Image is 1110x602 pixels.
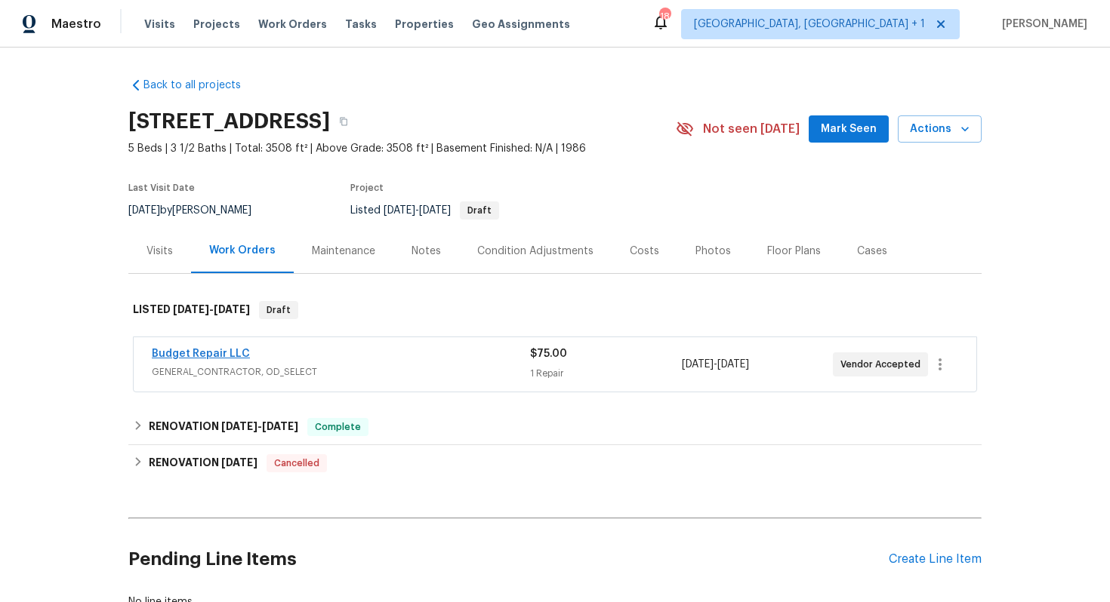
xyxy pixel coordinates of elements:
span: [DATE] [173,304,209,315]
span: Vendor Accepted [840,357,927,372]
span: Draft [461,206,498,215]
div: Cases [857,244,887,259]
span: [DATE] [262,421,298,432]
span: Actions [910,120,970,139]
h6: RENOVATION [149,454,257,472]
span: [DATE] [682,359,714,370]
div: Notes [412,244,441,259]
span: Visits [144,17,175,32]
span: [PERSON_NAME] [996,17,1087,32]
span: - [682,357,749,372]
span: Work Orders [258,17,327,32]
span: Listed [350,205,499,216]
span: $75.00 [530,349,567,359]
div: Condition Adjustments [477,244,594,259]
span: Project [350,183,384,192]
div: Work Orders [209,243,276,258]
h6: RENOVATION [149,418,298,436]
h6: LISTED [133,301,250,319]
div: 18 [659,9,670,24]
span: [DATE] [128,205,160,216]
span: Cancelled [268,456,325,471]
span: [GEOGRAPHIC_DATA], [GEOGRAPHIC_DATA] + 1 [694,17,925,32]
div: LISTED [DATE]-[DATE]Draft [128,286,982,334]
span: [DATE] [419,205,451,216]
span: - [221,421,298,432]
span: 5 Beds | 3 1/2 Baths | Total: 3508 ft² | Above Grade: 3508 ft² | Basement Finished: N/A | 1986 [128,141,676,156]
button: Actions [898,115,982,143]
span: - [173,304,250,315]
span: [DATE] [717,359,749,370]
span: Geo Assignments [472,17,570,32]
span: [DATE] [221,421,257,432]
span: [DATE] [214,304,250,315]
div: Floor Plans [767,244,821,259]
span: Draft [261,303,297,318]
div: by [PERSON_NAME] [128,201,270,220]
h2: Pending Line Items [128,524,889,594]
div: Costs [630,244,659,259]
span: - [384,205,451,216]
span: Last Visit Date [128,183,195,192]
a: Back to all projects [128,78,273,93]
div: RENOVATION [DATE]-[DATE]Complete [128,409,982,445]
div: RENOVATION [DATE]Cancelled [128,445,982,481]
button: Mark Seen [809,115,889,143]
div: 1 Repair [530,366,681,381]
span: [DATE] [384,205,415,216]
div: Photos [695,244,731,259]
h2: [STREET_ADDRESS] [128,114,330,129]
span: Properties [395,17,454,32]
span: Complete [309,419,367,435]
span: Maestro [51,17,101,32]
span: Mark Seen [821,120,877,139]
span: GENERAL_CONTRACTOR, OD_SELECT [152,364,530,379]
span: Projects [193,17,240,32]
div: Visits [146,244,173,259]
button: Copy Address [330,108,357,135]
div: Create Line Item [889,552,982,567]
span: Not seen [DATE] [703,121,800,137]
div: Maintenance [312,244,375,259]
span: Tasks [345,19,377,29]
span: [DATE] [221,457,257,468]
a: Budget Repair LLC [152,349,250,359]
